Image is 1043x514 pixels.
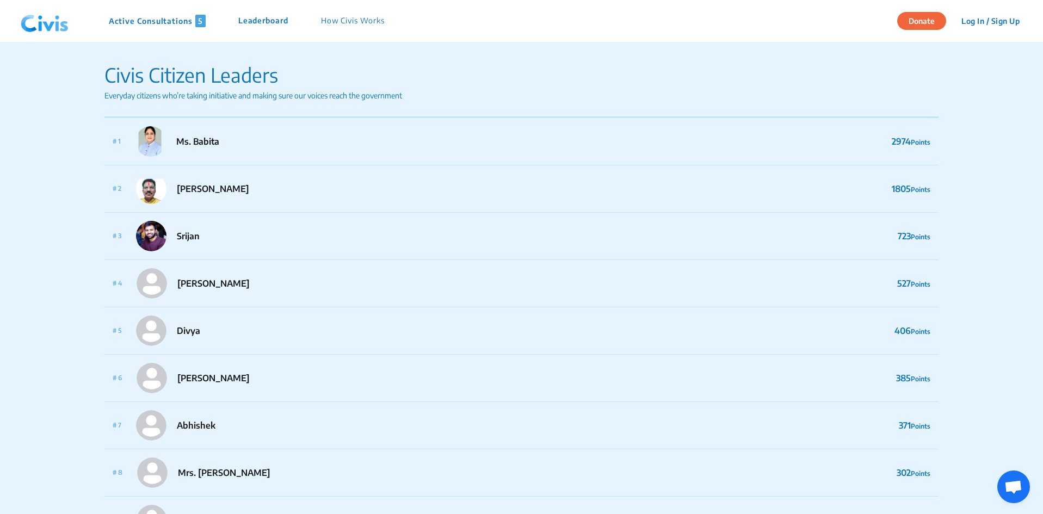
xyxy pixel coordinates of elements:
[911,185,930,194] span: Points
[321,15,385,27] p: How Civis Works
[911,280,930,288] span: Points
[911,469,930,478] span: Points
[113,231,121,241] p: # 3
[137,363,167,393] img: profile Picture
[898,230,930,243] p: 723
[897,15,954,26] a: Donate
[897,466,930,479] p: 302
[177,182,249,195] p: [PERSON_NAME]
[113,373,122,383] p: # 6
[136,221,166,251] img: profile Picture
[897,12,946,30] button: Donate
[894,324,930,337] p: 406
[892,182,930,195] p: 1805
[137,268,167,299] img: profile Picture
[135,126,166,157] img: profile Picture
[911,327,930,336] span: Points
[109,15,206,27] p: Active Consultations
[137,457,168,488] img: profile Picture
[136,174,166,204] img: profile Picture
[104,90,402,101] p: Everyday citizens who’re taking initiative and making sure our voices reach the government
[177,371,250,385] p: [PERSON_NAME]
[997,470,1030,503] div: Open chat
[104,60,402,90] p: Civis Citizen Leaders
[136,410,166,441] img: profile Picture
[238,15,288,27] p: Leaderboard
[113,468,122,478] p: # 8
[177,277,250,290] p: [PERSON_NAME]
[896,371,930,385] p: 385
[16,5,73,38] img: navlogo.png
[113,184,121,194] p: # 2
[195,15,206,27] span: 5
[954,13,1027,29] button: Log In / Sign Up
[113,326,121,336] p: # 5
[113,420,121,430] p: # 7
[177,419,215,432] p: Abhishek
[177,230,200,243] p: Srijan
[113,137,121,146] p: # 1
[892,135,930,148] p: 2974
[911,375,930,383] span: Points
[176,135,219,148] p: Ms. Babita
[113,278,122,288] p: # 4
[899,419,930,432] p: 371
[911,233,930,241] span: Points
[897,277,930,290] p: 527
[911,422,930,430] span: Points
[178,466,270,479] p: Mrs. [PERSON_NAME]
[136,315,166,346] img: profile Picture
[911,138,930,146] span: Points
[177,324,200,337] p: Divya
